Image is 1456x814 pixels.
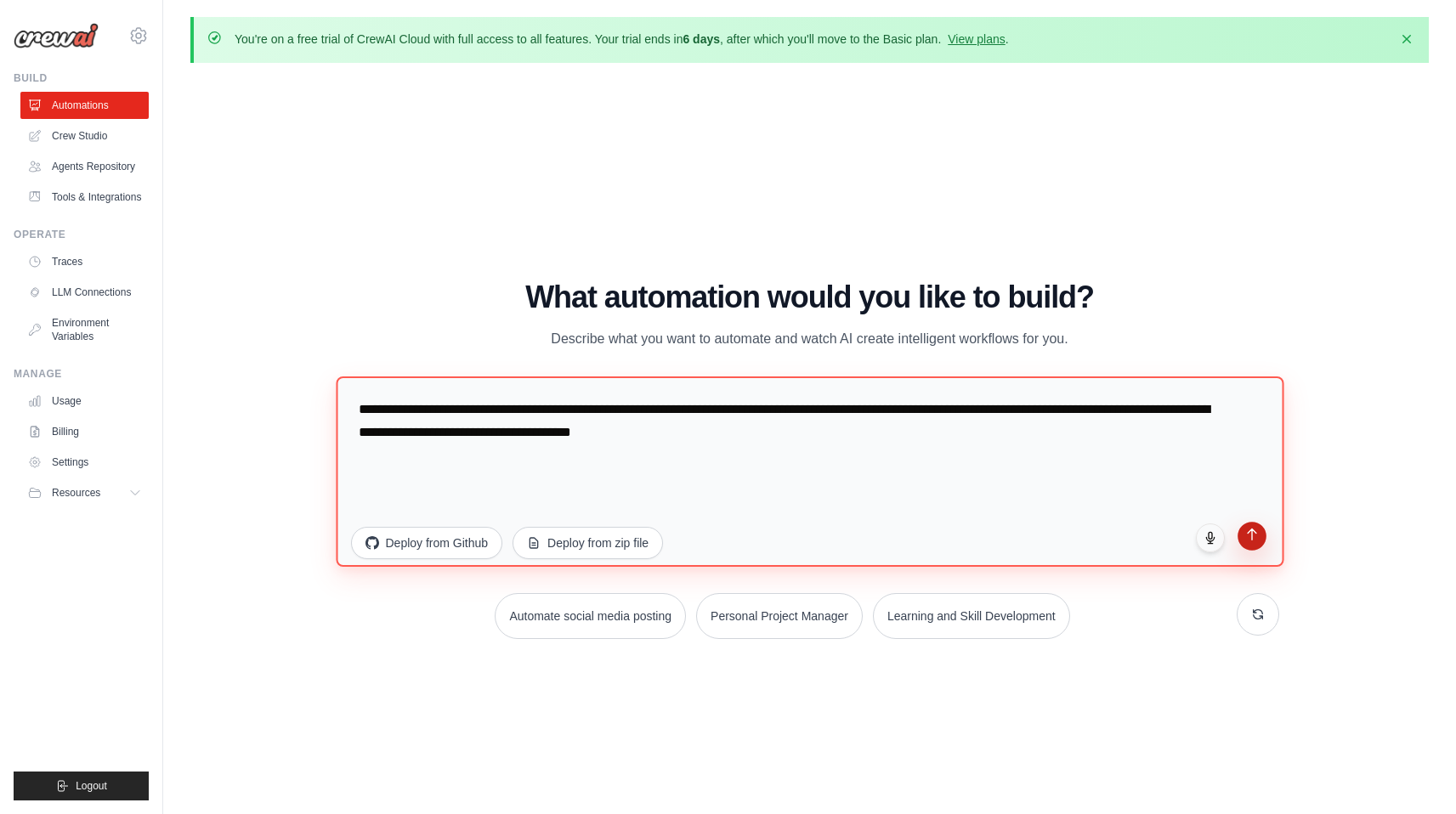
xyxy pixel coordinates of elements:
button: Automate social media posting [495,593,686,639]
iframe: Chat Widget [1371,732,1456,814]
a: Traces [20,248,149,275]
a: LLM Connections [20,279,149,306]
a: Automations [20,92,149,119]
img: Logo [14,23,99,48]
button: Deploy from Github [351,527,503,559]
p: Describe what you want to automate and watch AI create intelligent workflows for you. [524,328,1096,350]
div: Manage [14,367,149,381]
button: Learning and Skill Development [873,593,1070,639]
strong: 6 days [683,32,720,46]
a: Environment Variables [20,309,149,350]
div: Build [14,71,149,85]
a: Billing [20,418,149,445]
button: Deploy from zip file [513,527,663,559]
a: Agents Repository [20,153,149,180]
a: Tools & Integrations [20,184,149,211]
h1: What automation would you like to build? [341,280,1279,314]
p: You're on a free trial of CrewAI Cloud with full access to all features. Your trial ends in , aft... [235,31,1009,48]
span: Logout [76,779,107,793]
button: Resources [20,479,149,506]
a: Crew Studio [20,122,149,150]
button: Logout [14,772,149,800]
a: Settings [20,449,149,476]
button: Personal Project Manager [696,593,863,639]
div: Operate [14,228,149,241]
a: Usage [20,387,149,415]
a: View plans [948,32,1005,46]
span: Resources [52,486,100,500]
